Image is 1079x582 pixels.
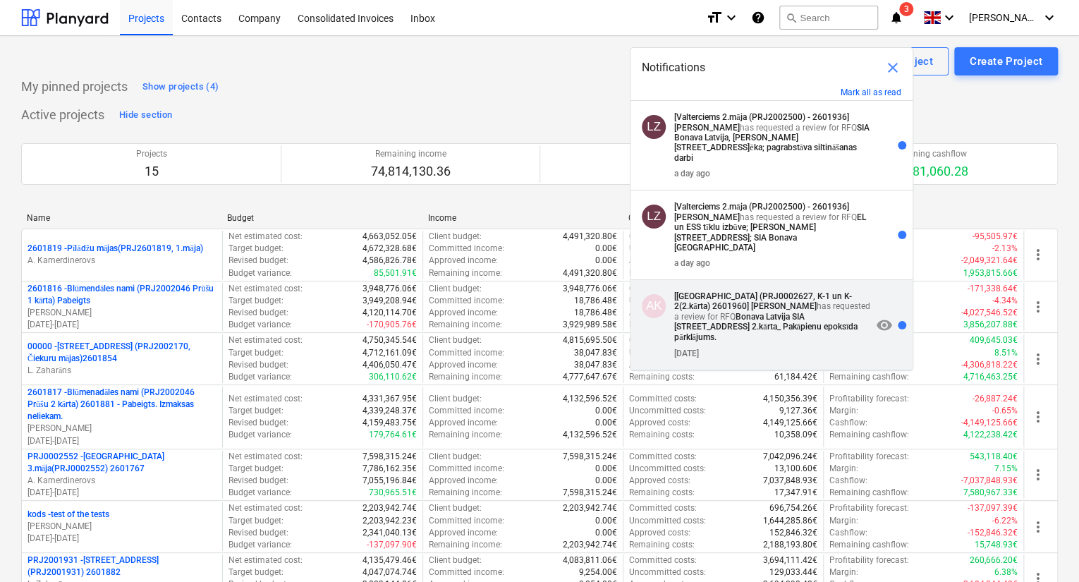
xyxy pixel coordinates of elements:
p: has requested a review for RFQ [674,202,871,253]
p: 3,856,207.88€ [963,319,1018,331]
p: Margin : [829,463,858,475]
span: more_vert [1030,466,1047,483]
p: PRJ2001931 - [STREET_ADDRESS] (PRJ2001931) 2601882 [28,554,217,578]
i: keyboard_arrow_down [941,9,958,26]
p: 4,716,463.25€ [963,371,1018,383]
p: Client budget : [429,231,482,243]
div: Income [428,213,617,223]
p: -2.13% [992,243,1018,255]
p: 7,037,848.93€ [763,475,817,487]
div: a day ago [674,258,710,268]
p: 696,754.26€ [769,502,817,514]
p: 4,120,114.70€ [362,307,417,319]
p: Net estimated cost : [228,231,303,243]
p: Committed costs : [629,231,697,243]
p: Approved income : [429,307,498,319]
p: 3,929,989.58€ [563,319,617,331]
p: Remaining cashflow : [829,487,909,499]
button: Search [779,6,878,30]
p: Client budget : [429,554,482,566]
p: 4,491,320.80€ [563,231,617,243]
p: Net estimated cost : [228,283,303,295]
p: Remaining income : [429,429,502,441]
p: has requested a review for RFQ [674,112,871,163]
p: 4,083,811.06€ [563,554,617,566]
p: 0.00€ [595,463,617,475]
p: Margin : [829,515,858,527]
p: 2,203,942.23€ [362,515,417,527]
p: Remaining costs : [629,319,695,331]
p: Net estimated cost : [228,451,303,463]
p: Budget variance : [228,319,292,331]
p: Remaining costs : [629,371,695,383]
p: Remaining income : [429,539,502,551]
p: kods - test of the tests [28,509,109,521]
p: 13,100.60€ [774,463,817,475]
div: [DATE] [674,348,699,358]
p: Remaining costs : [629,267,695,279]
strong: EL un ESS tīklu izbūve; [PERSON_NAME][STREET_ADDRESS]; SIA Bonava [GEOGRAPHIC_DATA] [674,212,866,253]
p: 4,047,074.74€ [362,566,417,578]
p: Client budget : [429,283,482,295]
p: -4,306,818.22€ [961,359,1018,371]
p: Committed costs : [629,393,697,405]
button: Mark all as read [841,87,901,97]
p: Approved income : [429,417,498,429]
p: A. Kamerdinerovs [28,475,217,487]
p: 4,122,238.42€ [963,429,1018,441]
p: 4,750,345.54€ [362,334,417,346]
p: 2,188,193.80€ [763,539,817,551]
p: [PERSON_NAME] [28,521,217,533]
p: Client budget : [429,502,482,514]
span: more_vert [1030,298,1047,315]
p: 4,331,367.95€ [362,393,417,405]
p: 4,149,125.66€ [763,417,817,429]
p: Committed costs : [629,334,697,346]
p: Remaining cashflow : [829,371,909,383]
p: L. Zaharāns [28,365,217,377]
p: Committed income : [429,566,504,578]
p: Target budget : [228,295,284,307]
p: Client budget : [429,393,482,405]
p: -95,505.97€ [973,231,1018,243]
p: 3,949,208.94€ [362,295,417,307]
p: Remaining costs : [629,487,695,499]
strong: SIA Bonava Latvija, [PERSON_NAME][STREET_ADDRESS]ēka; pagrabstāva siltināšanas darbi [674,123,870,163]
p: 7,055,196.84€ [362,475,417,487]
p: Profitability forecast : [829,554,909,566]
p: Revised budget : [228,307,288,319]
p: -137,097.90€ [367,539,417,551]
p: Target budget : [228,405,284,417]
p: Target budget : [228,515,284,527]
p: Remaining cashflow : [829,539,909,551]
div: PRJ0002552 -[GEOGRAPHIC_DATA] 3.māja(PRJ0002552) 2601767A. Kamerdinerovs[DATE]-[DATE] [28,451,217,499]
p: Client budget : [429,451,482,463]
p: Remaining income : [429,267,502,279]
div: Total [829,213,1018,223]
div: Chat Widget [1008,514,1079,582]
div: a day ago [674,169,710,178]
p: Approved income : [429,255,498,267]
p: Client budget : [429,334,482,346]
p: 2,203,942.74€ [563,502,617,514]
p: Remaining costs : [629,429,695,441]
p: 4,159,483.75€ [362,417,417,429]
p: Target budget : [228,347,284,359]
p: [DATE] - [DATE] [28,533,217,545]
p: 179,764.61€ [369,429,417,441]
span: AK [646,299,662,313]
p: Revised budget : [228,417,288,429]
p: Net estimated cost : [228,554,303,566]
p: Cashflow : [829,417,867,429]
i: keyboard_arrow_down [1041,9,1058,26]
p: 0.00€ [595,527,617,539]
span: close [884,59,901,76]
p: 4,586,826.78€ [362,255,417,267]
p: PRJ0002552 - [GEOGRAPHIC_DATA] 3.māja(PRJ0002552) 2601767 [28,451,217,475]
span: LZ [647,120,661,133]
p: Profitability forecast : [829,502,909,514]
p: 4,132,596.52€ [563,393,617,405]
p: has requested a review for RFQ [674,291,871,343]
p: Remaining cashflow : [829,429,909,441]
p: Committed costs : [629,502,697,514]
